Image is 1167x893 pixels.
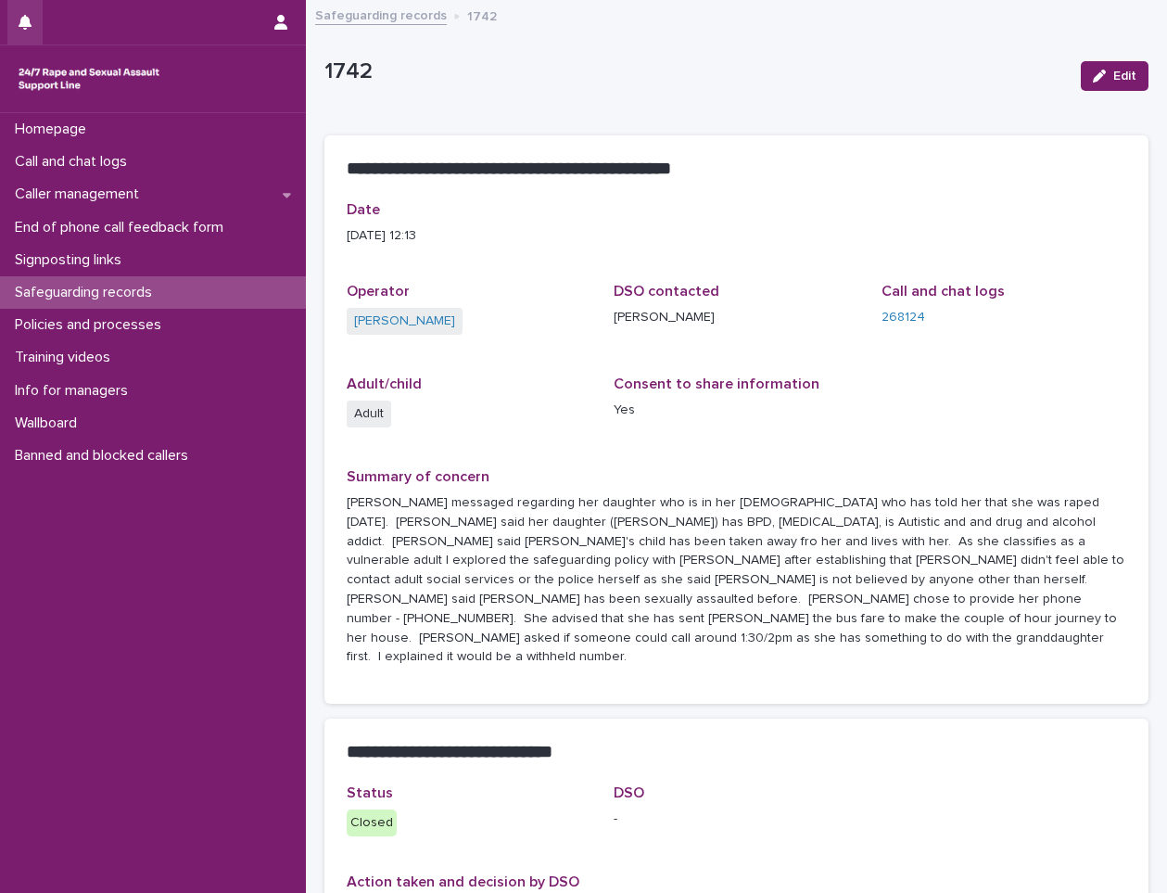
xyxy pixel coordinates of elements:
p: - [614,810,858,829]
a: 268124 [882,308,925,327]
span: Adult [347,401,391,427]
img: rhQMoQhaT3yELyF149Cw [15,60,163,97]
p: 1742 [467,5,497,25]
span: Summary of concern [347,469,489,484]
p: [PERSON_NAME] [614,308,858,327]
span: Call and chat logs [882,284,1005,299]
span: Consent to share information [614,376,819,391]
span: Adult/child [347,376,422,391]
p: End of phone call feedback form [7,219,238,236]
p: Info for managers [7,382,143,400]
p: [PERSON_NAME] messaged regarding her daughter who is in her [DEMOGRAPHIC_DATA] who has told her t... [347,493,1126,667]
p: 1742 [324,58,1066,85]
p: Policies and processes [7,316,176,334]
p: Training videos [7,349,125,366]
span: Operator [347,284,410,299]
p: Caller management [7,185,154,203]
p: Signposting links [7,251,136,269]
p: Banned and blocked callers [7,447,203,465]
div: Closed [347,810,397,836]
p: Call and chat logs [7,153,142,171]
a: Safeguarding records [315,4,447,25]
span: Status [347,785,393,800]
p: Wallboard [7,415,92,432]
a: [PERSON_NAME] [354,312,455,331]
span: Edit [1113,70,1136,83]
p: Safeguarding records [7,284,167,301]
p: Homepage [7,121,101,138]
span: Date [347,202,380,217]
p: [DATE] 12:13 [347,226,1126,246]
span: Action taken and decision by DSO [347,874,579,889]
span: DSO [614,785,644,800]
button: Edit [1081,61,1148,91]
p: Yes [614,401,858,420]
span: DSO contacted [614,284,719,299]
